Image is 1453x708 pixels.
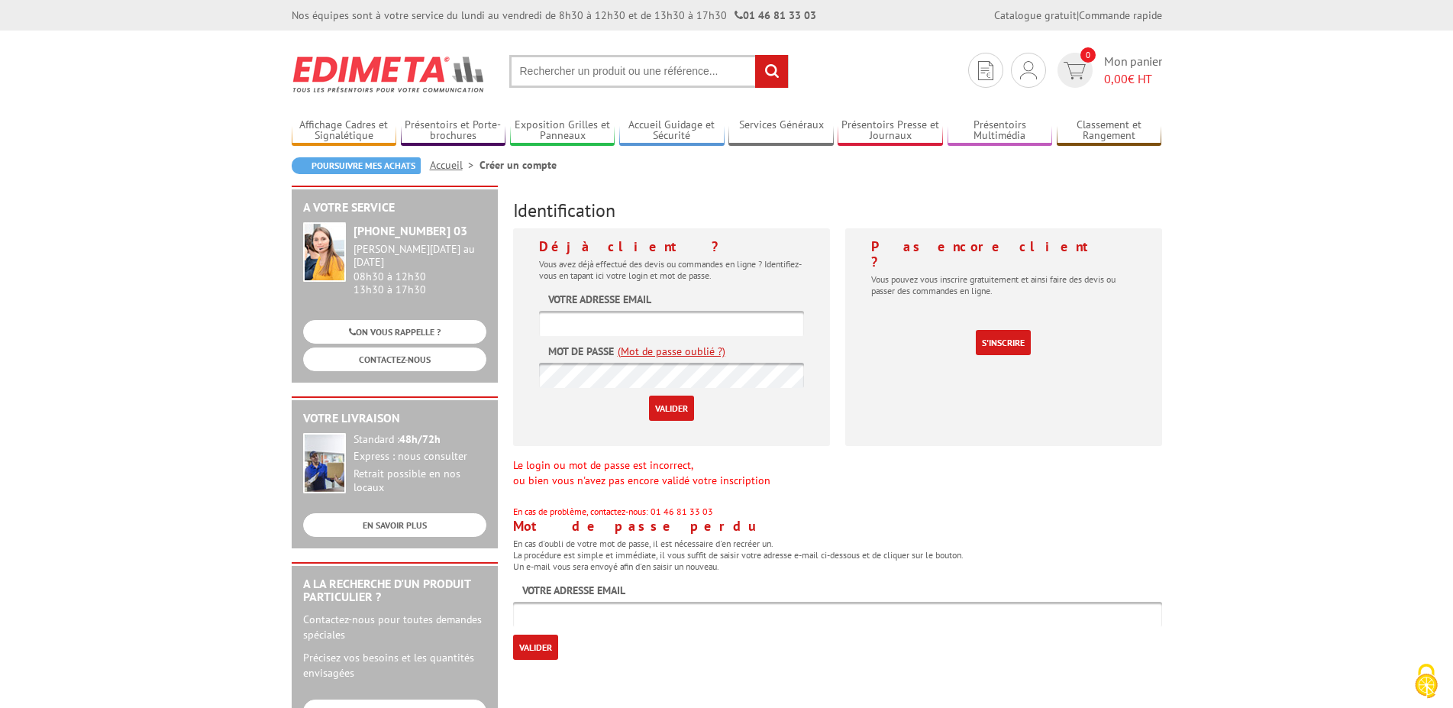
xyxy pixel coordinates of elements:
[1407,662,1445,700] img: Cookies (fenêtre modale)
[513,506,713,517] span: En cas de problème, contactez-nous: 01 46 81 33 03
[871,239,1136,270] h4: Pas encore client ?
[513,201,1162,221] h3: Identification
[619,118,725,144] a: Accueil Guidage et Sécurité
[838,118,943,144] a: Présentoirs Presse et Journaux
[303,650,486,681] p: Précisez vos besoins et les quantités envisagées
[401,118,506,144] a: Présentoirs et Porte-brochures
[513,635,558,660] input: Valider
[1104,70,1162,88] span: € HT
[522,583,625,598] label: Votre adresse email
[509,55,789,88] input: Rechercher un produit ou une référence...
[303,513,486,537] a: EN SAVOIR PLUS
[354,243,486,269] div: [PERSON_NAME][DATE] au [DATE]
[994,8,1162,23] div: |
[1104,53,1162,88] span: Mon panier
[1054,53,1162,88] a: devis rapide 0 Mon panier 0,00€ HT
[1057,118,1162,144] a: Classement et Rangement
[479,157,557,173] li: Créer un compte
[948,118,1053,144] a: Présentoirs Multimédia
[354,223,467,238] strong: [PHONE_NUMBER] 03
[994,8,1077,22] a: Catalogue gratuit
[1064,62,1086,79] img: devis rapide
[1400,656,1453,708] button: Cookies (fenêtre modale)
[303,348,486,371] a: CONTACTEZ-NOUS
[430,158,479,172] a: Accueil
[354,450,486,464] div: Express : nous consulter
[292,157,421,174] a: Poursuivre mes achats
[1104,71,1128,86] span: 0,00
[303,612,486,642] p: Contactez-nous pour toutes demandes spéciales
[292,8,816,23] div: Nos équipes sont à votre service du lundi au vendredi de 8h30 à 12h30 et de 13h30 à 17h30
[292,46,486,102] img: Edimeta
[513,519,1162,534] h4: Mot de passe perdu
[354,243,486,296] div: 08h30 à 12h30 13h30 à 17h30
[1020,61,1037,79] img: devis rapide
[399,432,441,446] strong: 48h/72h
[539,239,804,254] h4: Déjà client ?
[1079,8,1162,22] a: Commande rapide
[976,330,1031,355] a: S'inscrire
[755,55,788,88] input: rechercher
[303,222,346,282] img: widget-service.jpg
[735,8,816,22] strong: 01 46 81 33 03
[303,577,486,604] h2: A la recherche d'un produit particulier ?
[618,344,725,359] a: (Mot de passe oublié ?)
[978,61,993,80] img: devis rapide
[539,258,804,281] p: Vous avez déjà effectué des devis ou commandes en ligne ? Identifiez-vous en tapant ici votre log...
[303,320,486,344] a: ON VOUS RAPPELLE ?
[303,412,486,425] h2: Votre livraison
[354,467,486,495] div: Retrait possible en nos locaux
[303,201,486,215] h2: A votre service
[728,118,834,144] a: Services Généraux
[548,292,651,307] label: Votre adresse email
[354,433,486,447] div: Standard :
[513,538,1162,572] p: En cas d'oubli de votre mot de passe, il est nécessaire d'en recréer un. La procédure est simple ...
[513,457,1162,519] div: Le login ou mot de passe est incorrect, ou bien vous n'avez pas encore validé votre inscription
[510,118,615,144] a: Exposition Grilles et Panneaux
[548,344,614,359] label: Mot de passe
[292,118,397,144] a: Affichage Cadres et Signalétique
[303,433,346,493] img: widget-livraison.jpg
[871,273,1136,296] p: Vous pouvez vous inscrire gratuitement et ainsi faire des devis ou passer des commandes en ligne.
[1080,47,1096,63] span: 0
[649,396,694,421] input: Valider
